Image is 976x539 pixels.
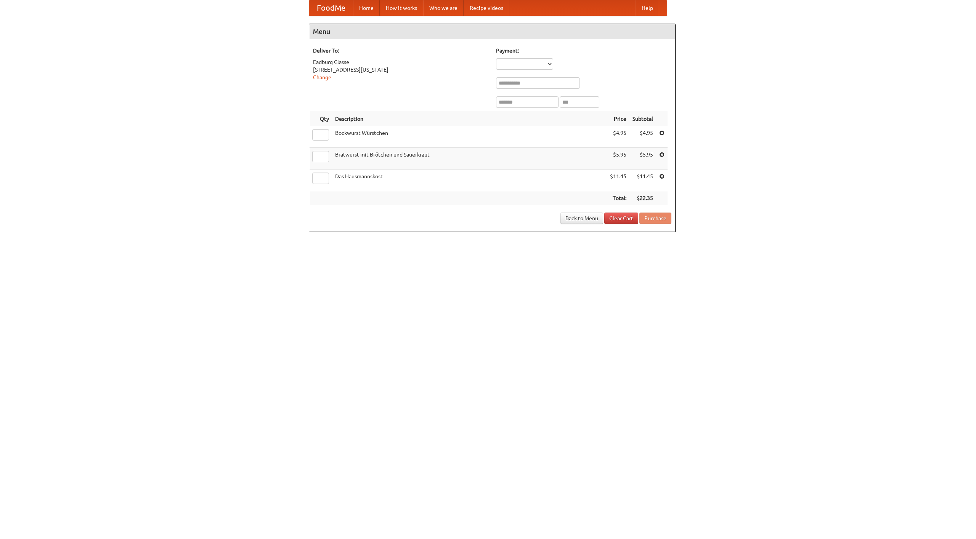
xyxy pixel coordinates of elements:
[560,213,603,224] a: Back to Menu
[607,112,629,126] th: Price
[309,0,353,16] a: FoodMe
[332,126,607,148] td: Bockwurst Würstchen
[496,47,671,54] h5: Payment:
[607,148,629,170] td: $5.95
[639,213,671,224] button: Purchase
[604,213,638,224] a: Clear Cart
[309,24,675,39] h4: Menu
[629,148,656,170] td: $5.95
[332,170,607,191] td: Das Hausmannskost
[313,47,488,54] h5: Deliver To:
[607,191,629,205] th: Total:
[629,112,656,126] th: Subtotal
[629,191,656,205] th: $22.35
[332,112,607,126] th: Description
[309,112,332,126] th: Qty
[629,126,656,148] td: $4.95
[353,0,380,16] a: Home
[313,58,488,66] div: Eadburg Glasse
[464,0,509,16] a: Recipe videos
[313,74,331,80] a: Change
[332,148,607,170] td: Bratwurst mit Brötchen und Sauerkraut
[607,170,629,191] td: $11.45
[636,0,659,16] a: Help
[607,126,629,148] td: $4.95
[629,170,656,191] td: $11.45
[313,66,488,74] div: [STREET_ADDRESS][US_STATE]
[380,0,423,16] a: How it works
[423,0,464,16] a: Who we are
